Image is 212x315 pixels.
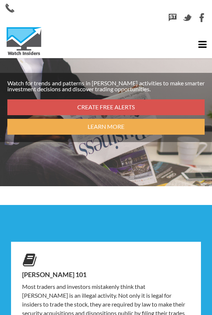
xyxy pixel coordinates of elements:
[7,99,205,115] a: Create Free Alerts
[6,4,14,13] img: Phone
[168,13,177,22] img: StockTwits
[22,271,190,279] h4: [PERSON_NAME] 101
[198,13,206,22] img: Facebook
[7,119,205,135] a: Learn More
[183,13,192,22] img: Twitter
[7,80,205,92] p: Watch for trends and patterns in [PERSON_NAME] activities to make smarter investment decisions an...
